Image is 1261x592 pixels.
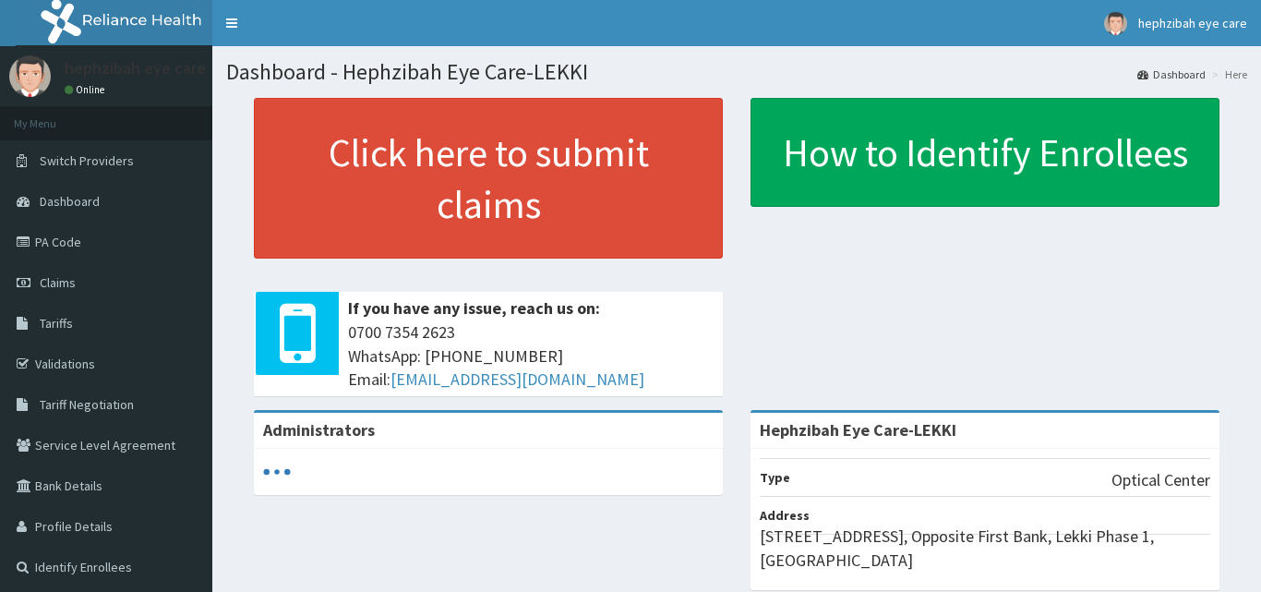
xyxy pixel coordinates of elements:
b: If you have any issue, reach us on: [348,297,600,319]
img: User Image [1104,12,1127,35]
a: Online [65,83,109,96]
span: Dashboard [40,193,100,210]
b: Administrators [263,419,375,441]
span: Claims [40,274,76,291]
span: hephzibah eye care [1138,15,1247,31]
a: Dashboard [1137,66,1206,82]
span: 0700 7354 2623 WhatsApp: [PHONE_NUMBER] Email: [348,320,714,392]
a: How to Identify Enrollees [751,98,1219,207]
span: Switch Providers [40,152,134,169]
a: [EMAIL_ADDRESS][DOMAIN_NAME] [390,368,644,390]
a: Click here to submit claims [254,98,723,259]
svg: audio-loading [263,458,291,486]
p: [STREET_ADDRESS], Opposite First Bank, Lekki Phase 1, [GEOGRAPHIC_DATA] [760,525,1210,572]
img: User Image [9,55,51,97]
span: Tariff Negotiation [40,396,134,413]
span: Tariffs [40,315,73,332]
strong: Hephzibah Eye Care-LEKKI [760,419,956,441]
b: Type [760,469,790,486]
p: hephzibah eye care [65,60,206,77]
b: Address [760,507,810,524]
h1: Dashboard - Hephzibah Eye Care-LEKKI [226,60,1247,84]
p: Optical Center [1111,468,1210,492]
li: Here [1207,66,1247,82]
